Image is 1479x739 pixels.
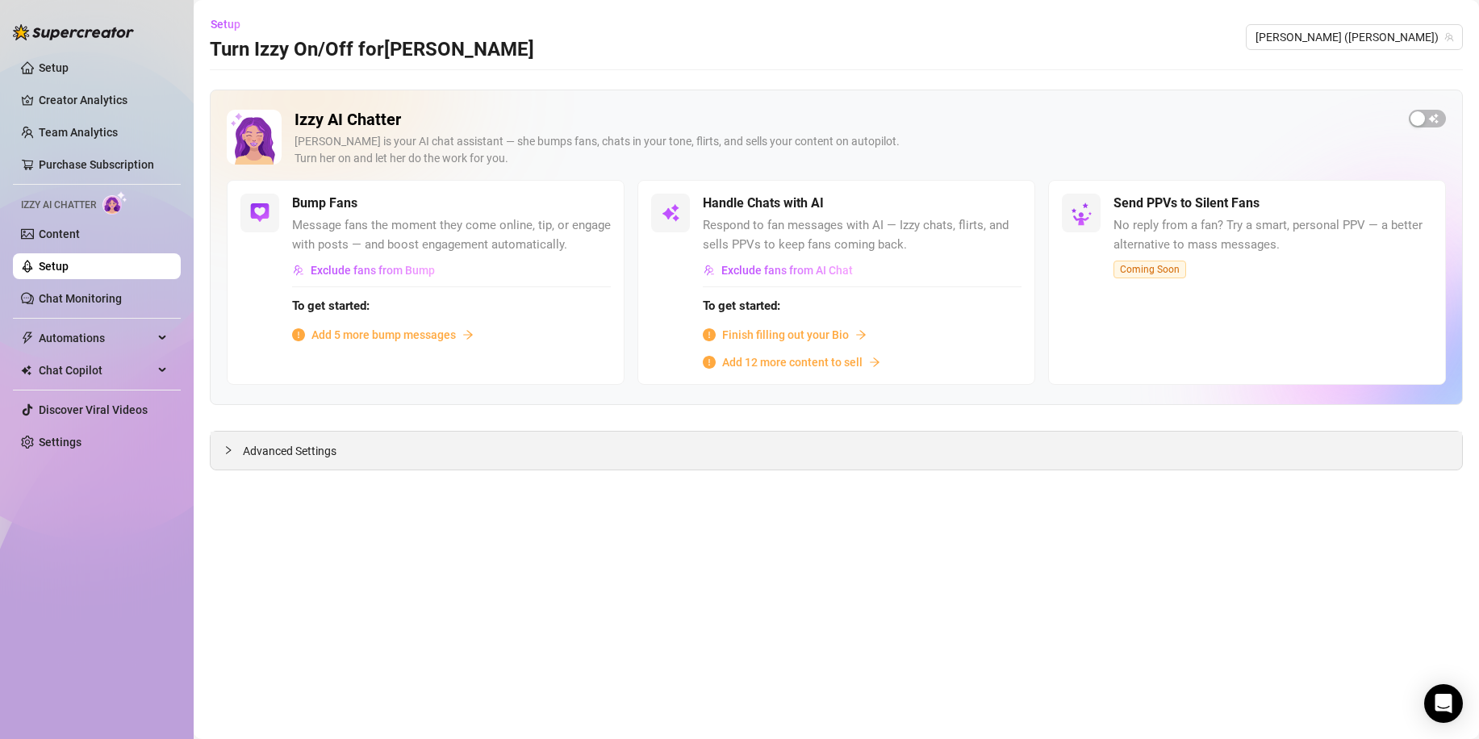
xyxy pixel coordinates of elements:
[703,194,824,213] h5: Handle Chats with AI
[855,329,867,340] span: arrow-right
[703,328,716,341] span: info-circle
[292,257,436,283] button: Exclude fans from Bump
[39,87,168,113] a: Creator Analytics
[210,37,534,63] h3: Turn Izzy On/Off for [PERSON_NAME]
[704,265,715,276] img: svg%3e
[1424,684,1463,723] div: Open Intercom Messenger
[703,299,780,313] strong: To get started:
[13,24,134,40] img: logo-BBDzfeDw.svg
[722,353,863,371] span: Add 12 more content to sell
[311,264,435,277] span: Exclude fans from Bump
[39,436,81,449] a: Settings
[869,357,880,368] span: arrow-right
[39,61,69,74] a: Setup
[703,356,716,369] span: info-circle
[703,216,1022,254] span: Respond to fan messages with AI — Izzy chats, flirts, and sells PPVs to keep fans coming back.
[250,203,269,223] img: svg%3e
[21,365,31,376] img: Chat Copilot
[224,441,243,459] div: collapsed
[39,292,122,305] a: Chat Monitoring
[39,158,154,171] a: Purchase Subscription
[1444,32,1454,42] span: team
[39,403,148,416] a: Discover Viral Videos
[1071,202,1097,228] img: silent-fans-ppv-o-N6Mmdf.svg
[703,257,854,283] button: Exclude fans from AI Chat
[227,110,282,165] img: Izzy AI Chatter
[210,11,253,37] button: Setup
[1113,216,1432,254] span: No reply from a fan? Try a smart, personal PPV — a better alternative to mass messages.
[21,332,34,344] span: thunderbolt
[224,445,233,455] span: collapsed
[39,260,69,273] a: Setup
[311,326,456,344] span: Add 5 more bump messages
[39,228,80,240] a: Content
[39,357,153,383] span: Chat Copilot
[39,126,118,139] a: Team Analytics
[295,133,1396,167] div: [PERSON_NAME] is your AI chat assistant — she bumps fans, chats in your tone, flirts, and sells y...
[721,264,853,277] span: Exclude fans from AI Chat
[462,329,474,340] span: arrow-right
[722,326,849,344] span: Finish filling out your Bio
[295,110,1396,130] h2: Izzy AI Chatter
[292,194,357,213] h5: Bump Fans
[243,442,336,460] span: Advanced Settings
[211,18,240,31] span: Setup
[1113,261,1186,278] span: Coming Soon
[292,216,611,254] span: Message fans the moment they come online, tip, or engage with posts — and boost engagement automa...
[661,203,680,223] img: svg%3e
[1255,25,1453,49] span: Michal (michal_idan)
[293,265,304,276] img: svg%3e
[292,328,305,341] span: info-circle
[1113,194,1260,213] h5: Send PPVs to Silent Fans
[292,299,370,313] strong: To get started:
[39,325,153,351] span: Automations
[102,191,127,215] img: AI Chatter
[21,198,96,213] span: Izzy AI Chatter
